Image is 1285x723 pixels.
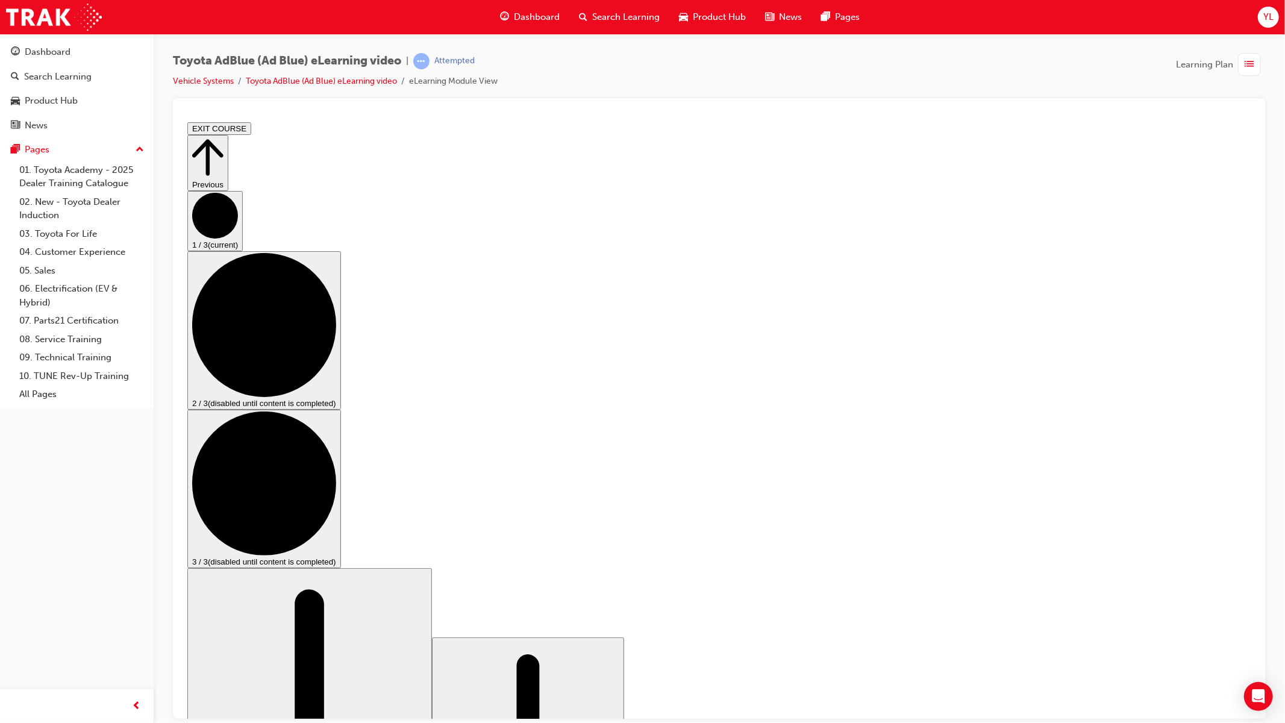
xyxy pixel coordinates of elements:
a: All Pages [14,385,149,404]
a: 03. Toyota For Life [14,225,149,243]
img: Trak [6,4,102,31]
div: Pages [25,143,49,157]
div: Attempted [434,55,475,67]
span: Search Learning [592,10,660,24]
button: Previous [5,17,46,74]
span: pages-icon [821,10,830,25]
a: 02. New - Toyota Dealer Induction [14,193,149,225]
span: news-icon [11,120,20,131]
span: Dashboard [514,10,560,24]
span: 1 / 3 [10,123,25,132]
span: Toyota AdBlue (Ad Blue) eLearning video [173,54,401,68]
span: News [779,10,802,24]
span: car-icon [679,10,688,25]
button: Learning Plan [1176,53,1266,76]
button: Pages [5,139,149,161]
span: Product Hub [693,10,746,24]
a: Toyota AdBlue (Ad Blue) eLearning video [246,76,397,86]
span: | [406,54,408,68]
span: up-icon [136,142,144,158]
a: Search Learning [5,66,149,88]
li: eLearning Module View [409,75,498,89]
button: 1 / 3(current) [5,74,60,134]
span: list-icon [1245,57,1254,72]
a: 04. Customer Experience [14,243,149,261]
button: EXIT COURSE [5,5,69,17]
a: Vehicle Systems [173,76,234,86]
a: 07. Parts21 Certification [14,311,149,330]
a: Product Hub [5,90,149,112]
a: 05. Sales [14,261,149,280]
span: pages-icon [11,145,20,155]
div: Dashboard [25,45,70,59]
span: learningRecordVerb_ATTEMPT-icon [413,53,430,69]
span: guage-icon [500,10,509,25]
span: 2 / 3 [10,281,25,290]
button: DashboardSearch LearningProduct HubNews [5,39,149,139]
a: pages-iconPages [811,5,869,30]
span: Previous [10,63,41,72]
a: news-iconNews [755,5,811,30]
span: guage-icon [11,47,20,58]
div: News [25,119,48,133]
span: 3 / 3 [10,440,25,449]
a: 10. TUNE Rev-Up Training [14,367,149,386]
a: 08. Service Training [14,330,149,349]
span: car-icon [11,96,20,107]
a: Dashboard [5,41,149,63]
span: Learning Plan [1176,58,1233,72]
a: 09. Technical Training [14,348,149,367]
span: YL [1263,10,1274,24]
div: Product Hub [25,94,78,108]
span: search-icon [579,10,587,25]
button: 3 / 3(disabled until content is completed) [5,292,158,451]
span: search-icon [11,72,19,83]
a: 01. Toyota Academy - 2025 Dealer Training Catalogue [14,161,149,193]
button: 2 / 3(disabled until content is completed) [5,134,158,292]
a: car-iconProduct Hub [669,5,755,30]
a: 06. Electrification (EV & Hybrid) [14,280,149,311]
a: News [5,114,149,137]
button: YL [1258,7,1279,28]
span: news-icon [765,10,774,25]
div: Search Learning [24,70,92,84]
span: prev-icon [133,699,142,714]
div: Open Intercom Messenger [1244,682,1273,711]
a: guage-iconDashboard [490,5,569,30]
span: Pages [835,10,860,24]
a: search-iconSearch Learning [569,5,669,30]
